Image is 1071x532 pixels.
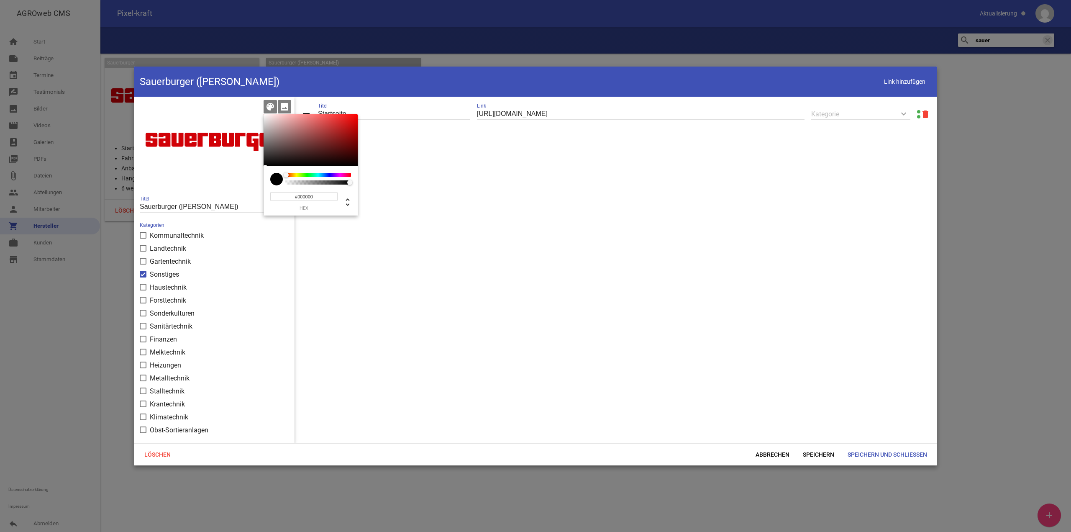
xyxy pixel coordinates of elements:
[150,283,187,293] span: Haustechnik
[270,173,283,185] div: current color is #000000
[897,107,910,121] i: keyboard_arrow_down
[150,334,177,344] span: Finanzen
[150,244,186,254] span: Landtechnik
[264,114,358,216] div: Chrome color picker
[301,109,311,119] i: drag_handle
[140,221,289,229] label: Kategorien
[150,296,186,306] span: Forsttechnik
[150,412,188,422] span: Klimatechnik
[841,447,934,462] span: Speichern und Schließen
[140,75,279,88] h4: Sauerburger ([PERSON_NAME])
[920,109,930,119] i: delete
[917,110,920,113] a: Link ist online
[150,399,185,409] span: Krantechnik
[150,270,179,280] span: Sonstiges
[917,115,920,118] div: Iframe ist möglich
[270,206,338,211] span: hex
[796,447,841,462] span: Speichern
[150,386,184,396] span: Stalltechnik
[150,321,192,332] span: Sanitärtechnik
[338,192,351,211] div: Change another color definition
[279,102,290,112] i: image
[150,347,185,357] span: Melktechnik
[150,231,204,241] span: Kommunaltechnik
[878,73,931,90] span: Link hinzufügen
[150,425,208,435] span: Obst-Sortieranlagen
[150,373,190,383] span: Metalltechnik
[137,447,177,462] span: Löschen
[749,447,796,462] span: Abbrechen
[265,102,275,112] i: color_lens
[150,257,191,267] span: Gartentechnik
[150,308,195,319] span: Sonderkulturen
[150,360,181,370] span: Heizungen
